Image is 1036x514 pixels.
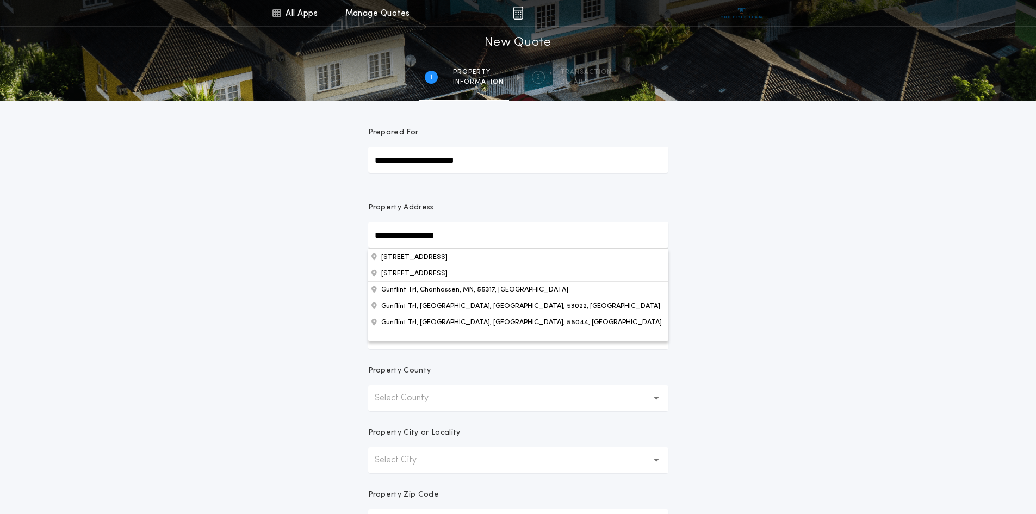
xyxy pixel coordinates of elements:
[368,385,668,411] button: Select County
[368,298,668,314] button: Property Address[STREET_ADDRESS][STREET_ADDRESS]Gunflint Trl, Chanhassen, MN, 55317, [GEOGRAPHIC_...
[560,68,612,77] span: Transaction
[375,392,446,405] p: Select County
[368,490,439,500] p: Property Zip Code
[368,314,668,330] button: Property Address[STREET_ADDRESS][STREET_ADDRESS]Gunflint Trl, Chanhassen, MN, 55317, [GEOGRAPHIC_...
[368,366,431,376] p: Property County
[375,454,434,467] p: Select City
[368,147,668,173] input: Prepared For
[453,68,504,77] span: Property
[721,8,762,18] img: vs-icon
[368,281,668,298] button: Property Address[STREET_ADDRESS][STREET_ADDRESS]Gunflint Trl, [GEOGRAPHIC_DATA], [GEOGRAPHIC_DATA...
[368,249,668,265] button: Property Address[STREET_ADDRESS]Gunflint Trl, Chanhassen, MN, 55317, [GEOGRAPHIC_DATA]Gunflint Tr...
[368,428,461,438] p: Property City or Locality
[513,7,523,20] img: img
[485,34,551,52] h1: New Quote
[453,78,504,86] span: information
[536,73,540,82] h2: 2
[560,78,612,86] span: details
[368,447,668,473] button: Select City
[368,202,668,213] p: Property Address
[368,265,668,281] button: Property Address[STREET_ADDRESS]Gunflint Trl, Chanhassen, MN, 55317, [GEOGRAPHIC_DATA]Gunflint Tr...
[368,127,419,138] p: Prepared For
[430,73,432,82] h2: 1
